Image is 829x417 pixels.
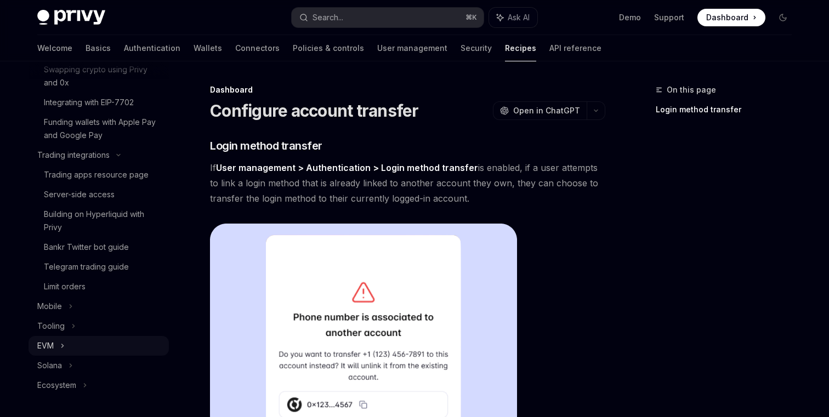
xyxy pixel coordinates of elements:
[377,35,447,61] a: User management
[656,101,800,118] a: Login method transfer
[29,277,169,296] a: Limit orders
[37,339,54,352] div: EVM
[44,208,162,234] div: Building on Hyperliquid with Privy
[44,96,134,109] div: Integrating with EIP-7702
[774,9,792,26] button: Toggle dark mode
[29,165,169,185] a: Trading apps resource page
[29,93,169,112] a: Integrating with EIP-7702
[493,101,587,120] button: Open in ChatGPT
[489,8,537,27] button: Ask AI
[37,379,76,392] div: Ecosystem
[44,280,86,293] div: Limit orders
[654,12,684,23] a: Support
[216,162,478,173] strong: User management > Authentication > Login method transfer
[210,101,419,121] h1: Configure account transfer
[235,35,280,61] a: Connectors
[667,83,716,96] span: On this page
[210,160,605,206] span: If is enabled, if a user attempts to link a login method that is already linked to another accoun...
[37,148,110,162] div: Trading integrations
[697,9,765,26] a: Dashboard
[513,105,580,116] span: Open in ChatGPT
[44,188,115,201] div: Server-side access
[461,35,492,61] a: Security
[619,12,641,23] a: Demo
[292,8,484,27] button: Search...⌘K
[293,35,364,61] a: Policies & controls
[210,84,605,95] div: Dashboard
[706,12,748,23] span: Dashboard
[29,112,169,145] a: Funding wallets with Apple Pay and Google Pay
[29,204,169,237] a: Building on Hyperliquid with Privy
[44,260,129,273] div: Telegram trading guide
[29,237,169,257] a: Bankr Twitter bot guide
[37,319,65,333] div: Tooling
[29,185,169,204] a: Server-side access
[44,168,149,181] div: Trading apps resource page
[465,13,477,22] span: ⌘ K
[313,11,343,24] div: Search...
[44,241,129,254] div: Bankr Twitter bot guide
[37,35,72,61] a: Welcome
[86,35,111,61] a: Basics
[210,138,322,153] span: Login method transfer
[37,359,62,372] div: Solana
[194,35,222,61] a: Wallets
[508,12,530,23] span: Ask AI
[549,35,601,61] a: API reference
[44,116,162,142] div: Funding wallets with Apple Pay and Google Pay
[29,257,169,277] a: Telegram trading guide
[505,35,536,61] a: Recipes
[37,10,105,25] img: dark logo
[124,35,180,61] a: Authentication
[37,300,62,313] div: Mobile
